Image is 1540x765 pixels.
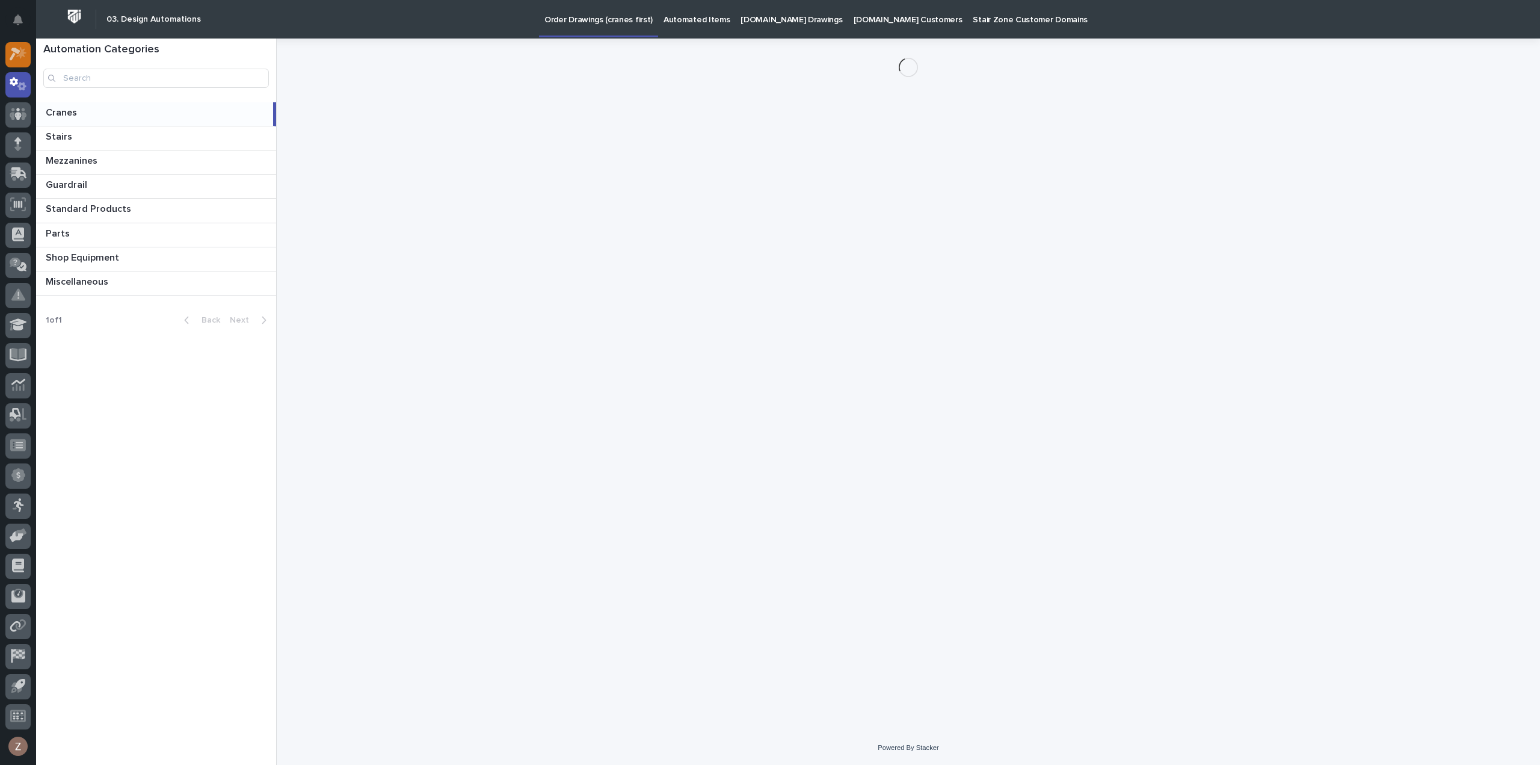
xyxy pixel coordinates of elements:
a: GuardrailGuardrail [36,175,276,199]
a: Powered By Stacker [878,744,938,751]
a: StairsStairs [36,126,276,150]
a: CranesCranes [36,102,276,126]
p: Stairs [46,129,75,143]
img: Workspace Logo [63,5,85,28]
button: Back [174,315,225,326]
p: 1 of 1 [36,306,72,335]
p: Parts [46,226,72,240]
input: Search [43,69,269,88]
p: Miscellaneous [46,274,111,288]
button: Next [225,315,276,326]
a: MiscellaneousMiscellaneous [36,271,276,296]
span: Next [230,316,256,324]
button: users-avatar [5,734,31,759]
h1: Automation Categories [43,43,269,57]
p: Mezzanines [46,153,100,167]
p: Cranes [46,105,79,119]
a: Shop EquipmentShop Equipment [36,247,276,271]
h2: 03. Design Automations [106,14,201,25]
a: Standard ProductsStandard Products [36,199,276,223]
div: Notifications [15,14,31,34]
p: Shop Equipment [46,250,122,264]
button: Notifications [5,7,31,33]
a: MezzaninesMezzanines [36,150,276,175]
p: Standard Products [46,201,134,215]
span: Back [194,316,220,324]
a: PartsParts [36,223,276,247]
p: Guardrail [46,177,90,191]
